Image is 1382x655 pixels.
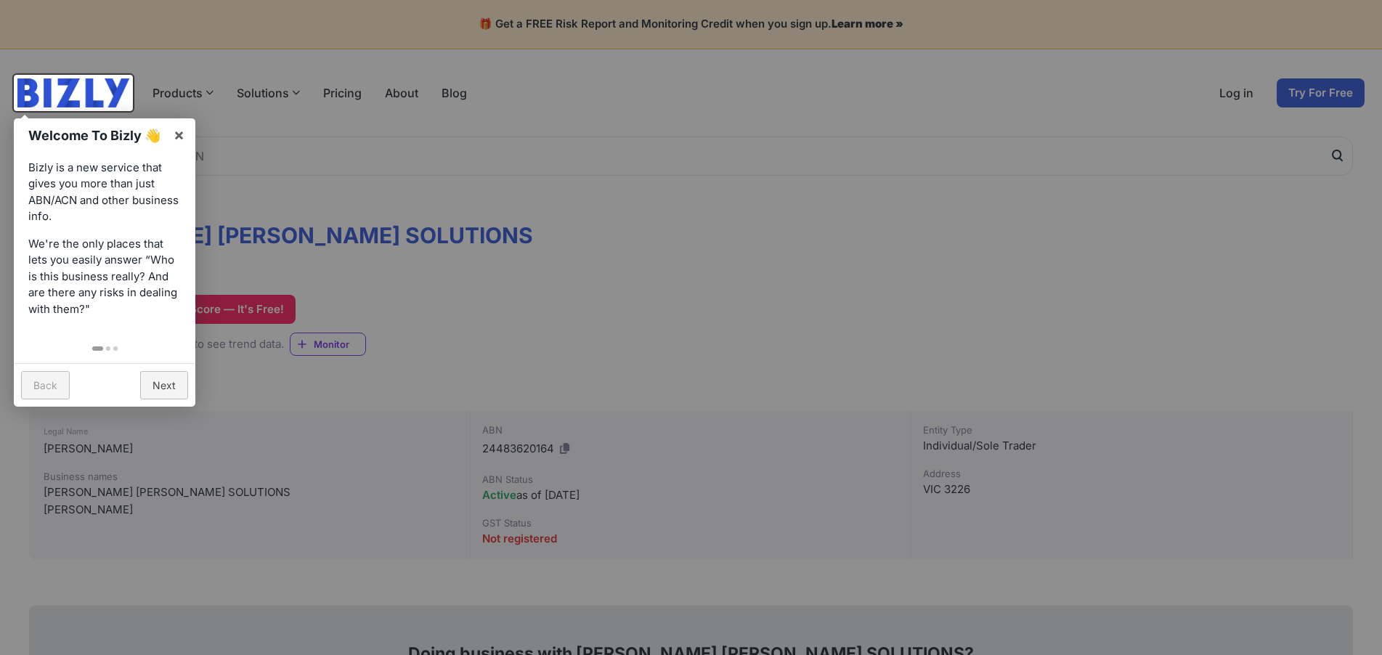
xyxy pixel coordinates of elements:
[28,160,181,225] p: Bizly is a new service that gives you more than just ABN/ACN and other business info.
[28,126,166,145] h1: Welcome To Bizly 👋
[163,118,195,151] a: ×
[28,236,181,318] p: We're the only places that lets you easily answer “Who is this business really? And are there any...
[21,371,70,399] a: Back
[140,371,188,399] a: Next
